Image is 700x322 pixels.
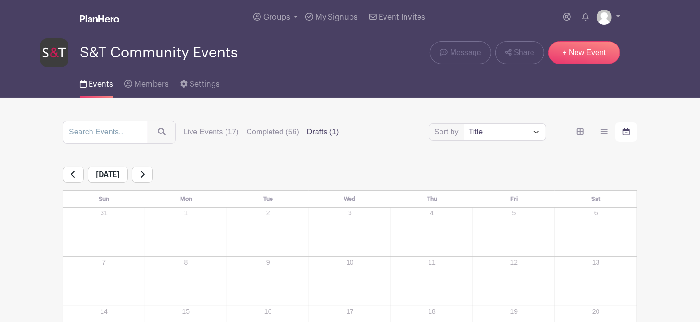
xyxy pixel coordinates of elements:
[474,257,554,267] p: 12
[64,208,144,218] p: 31
[190,80,220,88] span: Settings
[64,257,144,267] p: 7
[474,208,554,218] p: 5
[310,208,390,218] p: 3
[569,122,637,142] div: order and view
[309,191,391,208] th: Wed
[228,257,308,267] p: 9
[247,126,299,138] label: Completed (56)
[555,191,637,208] th: Sat
[183,126,339,138] div: filters
[146,257,226,267] p: 8
[514,47,534,58] span: Share
[391,191,473,208] th: Thu
[145,191,227,208] th: Mon
[473,191,555,208] th: Fri
[180,67,220,98] a: Settings
[430,41,491,64] a: Message
[556,208,636,218] p: 6
[434,126,462,138] label: Sort by
[80,45,237,61] span: S&T Community Events
[307,126,339,138] label: Drafts (1)
[263,13,290,21] span: Groups
[556,257,636,267] p: 13
[80,15,119,22] img: logo_white-6c42ec7e38ccf1d336a20a19083b03d10ae64f83f12c07503d8b9e83406b4c7d.svg
[183,126,239,138] label: Live Events (17)
[124,67,168,98] a: Members
[392,208,472,218] p: 4
[80,67,113,98] a: Events
[495,41,544,64] a: Share
[474,307,554,317] p: 19
[146,208,226,218] p: 1
[310,307,390,317] p: 17
[392,257,472,267] p: 11
[63,191,145,208] th: Sun
[146,307,226,317] p: 15
[88,167,128,183] span: [DATE]
[228,307,308,317] p: 16
[548,41,620,64] a: + New Event
[450,47,481,58] span: Message
[135,80,169,88] span: Members
[64,307,144,317] p: 14
[597,10,612,25] img: default-ce2991bfa6775e67f084385cd625a349d9dcbb7a52a09fb2fda1e96e2d18dcdb.png
[89,80,113,88] span: Events
[379,13,425,21] span: Event Invites
[556,307,636,317] p: 20
[392,307,472,317] p: 18
[40,38,68,67] img: s-and-t-logo-planhero.png
[228,208,308,218] p: 2
[316,13,358,21] span: My Signups
[310,257,390,267] p: 10
[63,121,148,144] input: Search Events...
[227,191,309,208] th: Tue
